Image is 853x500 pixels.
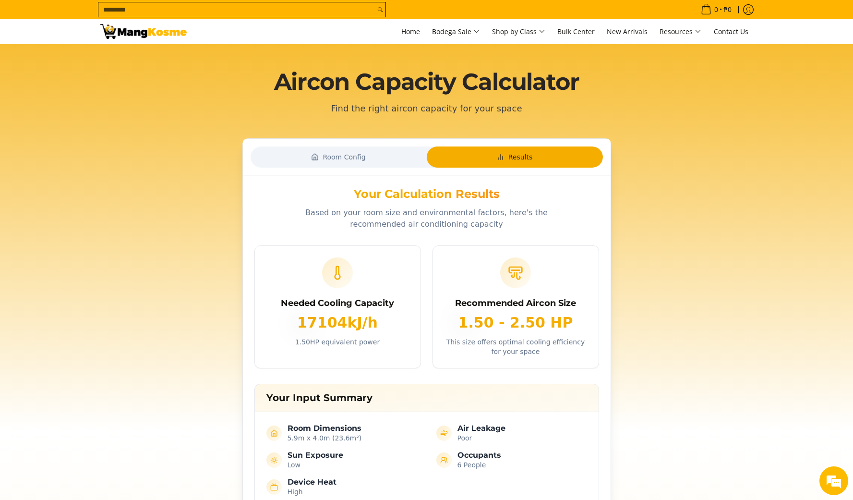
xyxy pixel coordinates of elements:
[487,19,550,44] a: Shop by Class
[457,460,501,470] p: 6 People
[196,19,753,44] nav: Main Menu
[288,477,336,487] h4: Device Heat
[281,298,394,309] h4: Needed Cooling Capacity
[557,27,595,36] span: Bulk Center
[375,2,385,17] button: Search
[457,433,505,443] p: Poor
[553,19,600,44] a: Bulk Center
[660,26,701,37] span: Resources
[655,19,706,44] a: Resources
[297,314,378,331] p: 17104 kJ/h
[266,392,372,404] h3: Your Input Summary
[492,26,545,37] span: Shop by Class
[254,187,599,201] h3: Your Calculation Results
[295,337,380,347] p: equivalent power
[722,6,733,13] span: ₱0
[698,4,734,15] span: •
[5,262,183,296] textarea: Type your message and hit 'Enter'
[265,102,588,115] p: Find the right aircon capacity for your space​
[713,6,720,13] span: 0
[100,24,187,39] img: Heatload Calculator | Mang Kosme
[295,338,319,346] span: 1.50 HP
[288,433,362,443] p: 5.9m x 4.0m (23.6m²)
[288,424,362,433] h4: Room Dimensions
[427,19,485,44] a: Bodega Sale
[242,67,611,96] h1: Aircon Capacity Calculator​
[288,451,343,460] h4: Sun Exposure
[602,19,652,44] a: New Arrivals
[401,27,420,36] span: Home
[709,19,753,44] a: Contact Us
[50,54,161,66] div: Chat with us now
[508,152,533,162] span: Results
[396,19,425,44] a: Home
[323,152,365,162] span: Room Config
[304,207,550,230] p: Based on your room size and environmental factors, here's the recommended air conditioning capacity
[714,27,748,36] span: Contact Us
[56,121,132,218] span: We're online!
[457,424,505,433] h4: Air Leakage​
[445,337,587,356] p: This size offers optimal cooling efficiency for your space
[455,298,576,309] h4: Recommended Aircon Size
[288,460,343,470] p: Low
[432,26,480,37] span: Bodega Sale
[457,451,501,460] h4: Occupants
[157,5,180,28] div: Minimize live chat window
[288,487,336,497] p: High
[458,314,573,331] p: 1.50 - 2.50 HP
[607,27,648,36] span: New Arrivals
